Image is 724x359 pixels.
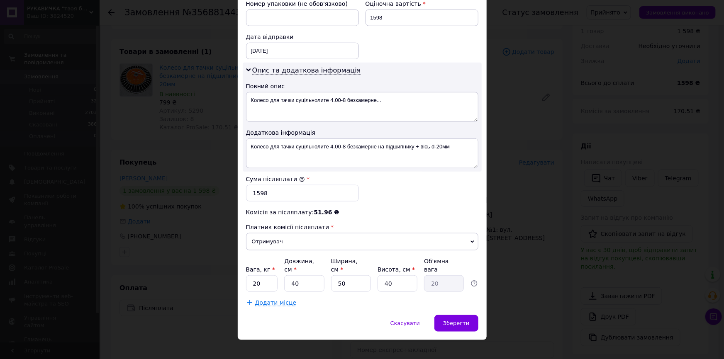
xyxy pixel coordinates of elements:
label: Вага, кг [246,266,275,273]
label: Сума післяплати [246,176,305,182]
span: Додати місце [255,299,297,306]
label: Довжина, см [284,258,314,273]
span: Отримувач [246,233,478,250]
label: Висота, см [378,266,415,273]
div: Комісія за післяплату: [246,208,478,216]
textarea: Колесо для тачки суцільнолите 4.00-8 безкамерне на підшипнику + вісь d-20мм [246,138,478,168]
div: Об'ємна вага [424,257,464,274]
div: Повний опис [246,82,478,90]
div: Дата відправки [246,33,359,41]
span: Скасувати [390,320,420,326]
textarea: Колесо для тачки суцільнолите 4.00-8 безкамерне... [246,92,478,122]
span: Опис та додаткова інформація [252,66,361,75]
span: 51.96 ₴ [314,209,339,216]
label: Ширина, см [331,258,358,273]
span: Платник комісії післяплати [246,224,329,230]
span: Зберегти [443,320,469,326]
div: Додаткова інформація [246,129,478,137]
